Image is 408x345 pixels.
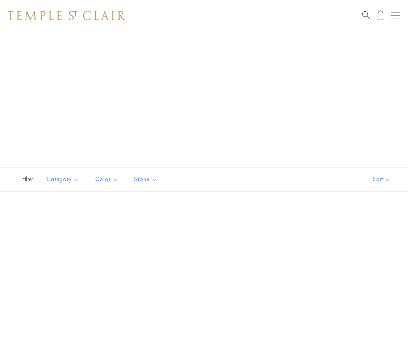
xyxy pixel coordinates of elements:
[128,171,163,188] button: Stone
[89,171,124,188] button: Color
[43,174,85,184] span: Category
[362,10,370,20] a: Search
[91,174,124,184] span: Color
[8,11,125,20] img: Temple St. Clair
[391,11,400,20] button: Open navigation
[355,167,408,191] button: Show sort by
[130,174,163,184] span: Stone
[41,171,85,188] button: Category
[377,10,384,20] a: Open Shopping Bag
